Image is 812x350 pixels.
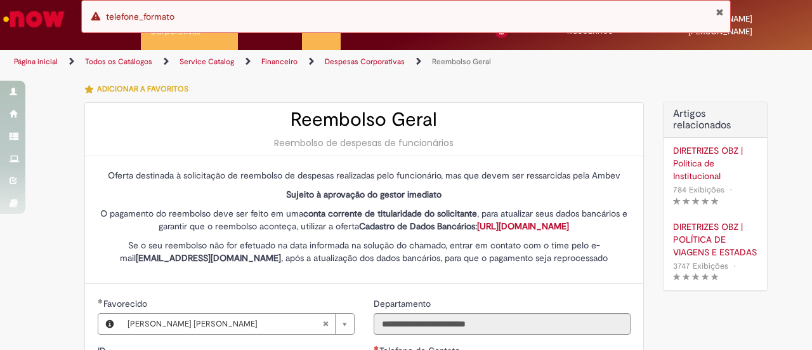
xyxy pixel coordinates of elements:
span: telefone_formato [106,11,174,22]
img: ServiceNow [1,6,67,32]
p: Oferta destinada à solicitação de reembolso de despesas realizadas pelo funcionário, mas que deve... [98,169,631,182]
ul: Trilhas de página [10,50,532,74]
span: 784 Exibições [673,184,724,195]
span: Adicionar a Favoritos [97,84,188,94]
a: [URL][DOMAIN_NAME] [477,220,569,232]
span: Obrigatório Preenchido [98,299,103,304]
h3: Artigos relacionados [673,109,757,131]
span: [PERSON_NAME] [PERSON_NAME] [128,314,322,334]
p: Se o seu reembolso não for efetuado na data informada na solução do chamado, entrar em contato co... [98,239,631,264]
span: Somente leitura - Departamento [374,298,433,309]
div: Reembolso de despesas de funcionários [98,137,631,149]
span: 3747 Exibições [673,260,728,271]
button: Favorecido, Visualizar este registro Erikson Bruno Cordeiro Guimaraes [98,314,121,334]
span: Necessários - Favorecido [103,298,150,309]
a: [PERSON_NAME] [PERSON_NAME]Limpar campo Favorecido [121,314,354,334]
abbr: Limpar campo Favorecido [316,314,335,334]
button: Fechar Notificação [716,7,724,17]
input: Departamento [374,313,631,335]
span: • [727,181,735,198]
p: O pagamento do reembolso deve ser feito em uma , para atualizar seus dados bancários e garantir q... [98,207,631,232]
a: DIRETRIZES OBZ | POLÍTICA DE VIAGENS E ESTADAS [673,220,757,259]
h2: Reembolso Geral [98,109,631,130]
button: Adicionar a Favoritos [84,76,195,102]
a: Página inicial [14,57,58,67]
label: Somente leitura - Departamento [374,297,433,310]
span: • [731,257,738,274]
strong: Sujeito à aprovação do gestor imediato [286,189,442,200]
a: DIRETRIZES OBZ | Política de Institucional [673,144,757,182]
strong: Cadastro de Dados Bancários: [359,220,569,232]
strong: conta corrente de titularidade do solicitante [303,208,477,219]
strong: [EMAIL_ADDRESS][DOMAIN_NAME] [136,252,281,264]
